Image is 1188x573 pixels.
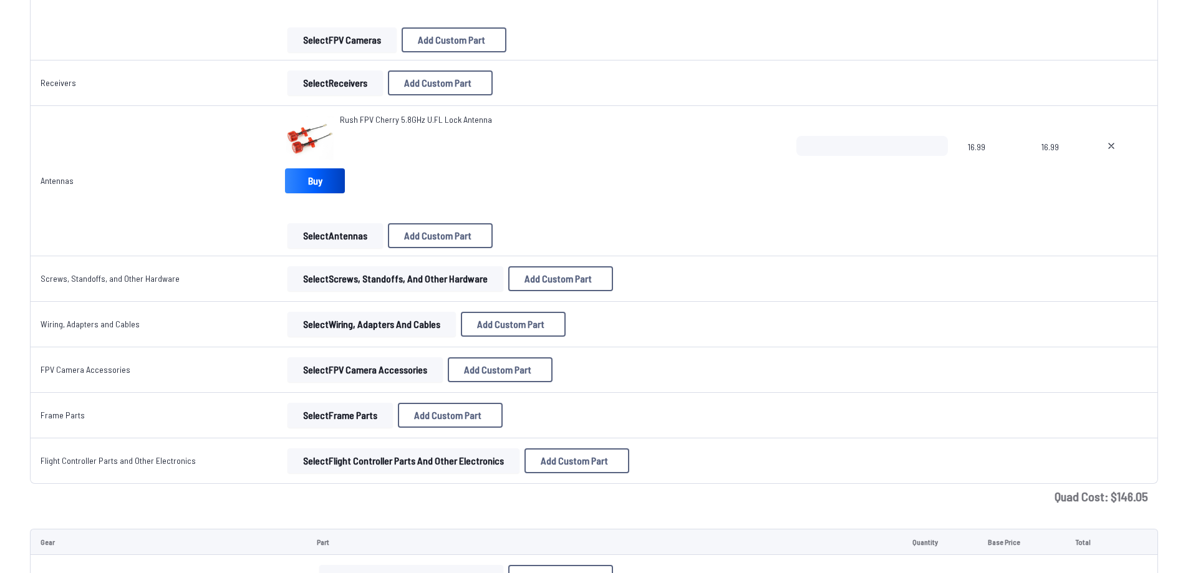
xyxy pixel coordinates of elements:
span: Add Custom Part [524,274,592,284]
img: image [285,113,335,163]
td: Quad Cost: $ 146.05 [30,484,1158,509]
td: Part [307,529,902,555]
a: SelectFPV Camera Accessories [285,357,445,382]
button: Add Custom Part [402,27,506,52]
button: SelectReceivers [287,70,383,95]
span: Add Custom Part [541,456,608,466]
a: SelectScrews, Standoffs, and Other Hardware [285,266,506,291]
span: Add Custom Part [464,365,531,375]
a: SelectFrame Parts [285,403,395,428]
a: SelectFlight Controller Parts and Other Electronics [285,448,522,473]
a: SelectWiring, Adapters and Cables [285,312,458,337]
a: Antennas [41,175,74,186]
button: Add Custom Part [448,357,553,382]
td: Quantity [902,529,978,555]
span: 16.99 [1041,136,1076,196]
td: Gear [30,529,307,555]
button: Add Custom Part [524,448,629,473]
button: SelectFlight Controller Parts and Other Electronics [287,448,519,473]
button: SelectFPV Cameras [287,27,397,52]
a: FPV Camera Accessories [41,364,130,375]
button: Add Custom Part [508,266,613,291]
span: Add Custom Part [404,78,471,88]
a: Wiring, Adapters and Cables [41,319,140,329]
button: Add Custom Part [461,312,566,337]
a: Buy [285,168,345,193]
span: Add Custom Part [414,410,481,420]
a: Screws, Standoffs, and Other Hardware [41,273,180,284]
td: Base Price [978,529,1065,555]
a: Flight Controller Parts and Other Electronics [41,455,196,466]
span: Rush FPV Cherry 5.8GHz U.FL Lock Antenna [340,114,492,125]
span: Add Custom Part [477,319,544,329]
a: Rush FPV Cherry 5.8GHz U.FL Lock Antenna [340,113,492,126]
td: Total [1065,529,1124,555]
a: Receivers [41,77,76,88]
span: Add Custom Part [418,35,485,45]
button: SelectScrews, Standoffs, and Other Hardware [287,266,503,291]
a: SelectAntennas [285,223,385,248]
a: SelectFPV Cameras [285,27,399,52]
button: Add Custom Part [388,223,493,248]
button: Add Custom Part [388,70,493,95]
span: Add Custom Part [404,231,471,241]
a: SelectReceivers [285,70,385,95]
a: Frame Parts [41,410,85,420]
button: SelectFrame Parts [287,403,393,428]
span: 16.99 [968,136,1021,196]
button: SelectFPV Camera Accessories [287,357,443,382]
button: SelectAntennas [287,223,383,248]
button: Add Custom Part [398,403,503,428]
button: SelectWiring, Adapters and Cables [287,312,456,337]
